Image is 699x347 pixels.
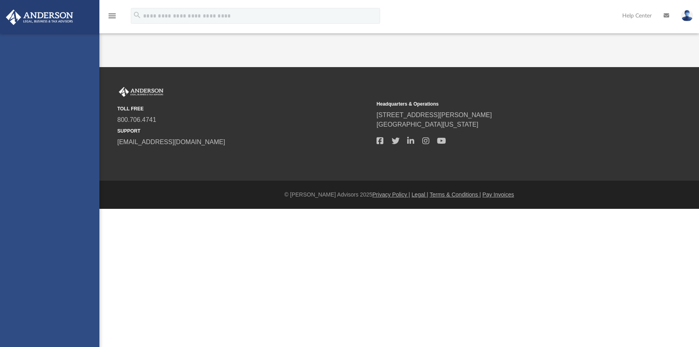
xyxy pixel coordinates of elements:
a: Pay Invoices [482,191,514,198]
a: [STREET_ADDRESS][PERSON_NAME] [377,112,492,118]
a: [GEOGRAPHIC_DATA][US_STATE] [377,121,478,128]
small: TOLL FREE [117,105,371,112]
img: Anderson Advisors Platinum Portal [4,10,76,25]
img: Anderson Advisors Platinum Portal [117,87,165,97]
a: Privacy Policy | [373,191,410,198]
i: menu [107,11,117,21]
i: search [133,11,142,19]
img: User Pic [681,10,693,21]
a: menu [107,15,117,21]
a: 800.706.4741 [117,116,156,123]
a: Legal | [412,191,428,198]
a: [EMAIL_ADDRESS][DOMAIN_NAME] [117,139,225,145]
a: Terms & Conditions | [430,191,481,198]
small: Headquarters & Operations [377,100,630,108]
div: © [PERSON_NAME] Advisors 2025 [99,191,699,199]
small: SUPPORT [117,127,371,135]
